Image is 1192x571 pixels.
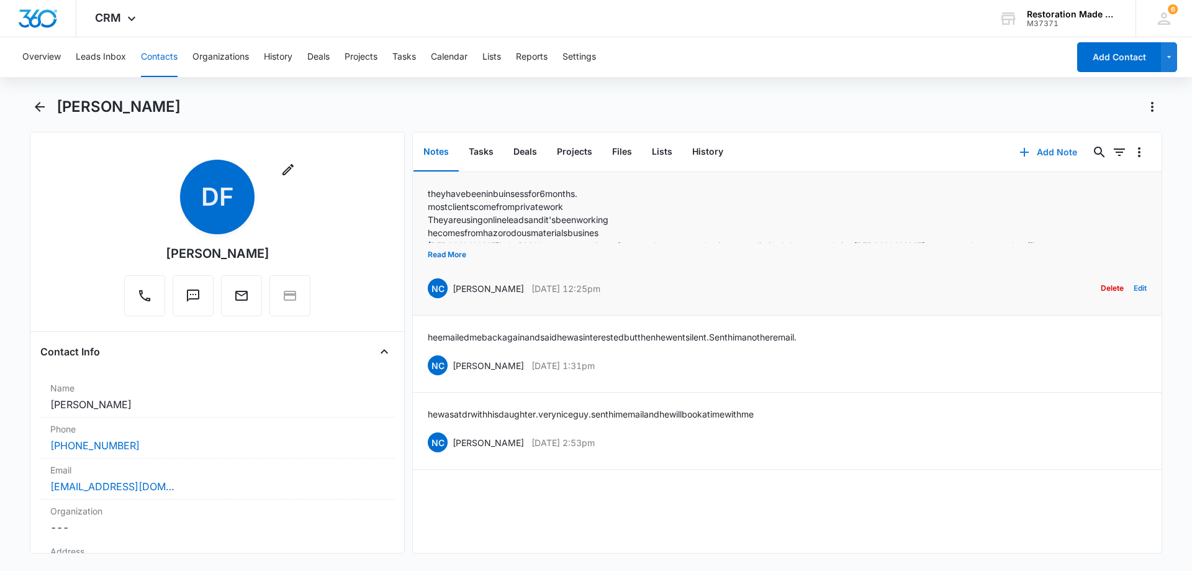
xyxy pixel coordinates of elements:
button: Text [173,275,214,316]
h1: [PERSON_NAME] [56,98,181,116]
p: [DATE] 2:53pm [531,436,595,449]
button: Read More [428,243,466,267]
button: Email [221,275,262,316]
a: [PHONE_NUMBER] [50,438,140,453]
p: [DATE] 1:31pm [531,359,595,372]
span: 6 [1168,4,1178,14]
label: Organization [50,505,384,518]
button: Filters [1109,142,1129,162]
button: History [264,37,292,77]
div: Phone[PHONE_NUMBER] [40,418,394,459]
a: [EMAIL_ADDRESS][DOMAIN_NAME] [50,479,174,494]
dd: --- [50,520,384,535]
button: Settings [562,37,596,77]
button: Organizations [192,37,249,77]
p: [PERSON_NAME] [453,436,524,449]
button: Add Contact [1077,42,1161,72]
div: account id [1027,19,1117,28]
button: Close [374,342,394,362]
button: Calendar [431,37,467,77]
button: Lists [642,133,682,171]
p: [PERSON_NAME] [453,282,524,295]
p: he emailed me back again and said he was interested but then he went silent. Sent him another email. [428,331,797,344]
p: [DATE] 12:25pm [531,282,600,295]
button: Reports [516,37,548,77]
button: Edit [1134,276,1147,300]
button: Projects [547,133,602,171]
div: Name[PERSON_NAME] [40,377,394,418]
span: NC [428,278,448,298]
p: most clients come from private work [428,200,1047,213]
p: [PERSON_NAME] [453,359,524,372]
button: Deals [503,133,547,171]
button: Call [124,275,165,316]
span: DF [180,160,255,234]
div: notifications count [1168,4,1178,14]
button: Actions [1142,97,1162,117]
div: Organization--- [40,500,394,540]
dd: [PERSON_NAME] [50,397,384,412]
button: Search... [1090,142,1109,162]
a: Call [124,295,165,305]
button: Projects [345,37,377,77]
button: Lists [482,37,501,77]
button: Deals [307,37,330,77]
div: [PERSON_NAME] [166,244,269,263]
label: Phone [50,423,384,436]
button: Add Note [1007,137,1090,167]
label: Email [50,464,384,477]
div: Email[EMAIL_ADDRESS][DOMAIN_NAME] [40,459,394,500]
a: Text [173,295,214,305]
a: Email [221,295,262,305]
button: History [682,133,733,171]
p: he was at dr with his daughter. very nice guy. sent him email and he will book a time with me [428,408,754,421]
button: Tasks [392,37,416,77]
label: Name [50,381,384,395]
h4: Contact Info [40,344,100,359]
p: they have been in buinsess for 6 months. [428,187,1047,200]
p: They are using online leads and it's been working [428,213,1047,226]
button: Back [30,97,49,117]
span: CRM [95,11,121,24]
span: NC [428,432,448,452]
div: account name [1027,9,1117,19]
button: Contacts [141,37,178,77]
button: Leads Inbox [76,37,126,77]
button: Overflow Menu [1129,142,1149,162]
p: he comes from hazorodous materials busines [428,226,1047,239]
button: Notes [413,133,459,171]
button: Tasks [459,133,503,171]
button: Files [602,133,642,171]
span: NC [428,355,448,375]
label: Address [50,545,384,558]
p: [PERSON_NAME] is the PM. Has some epxerience from another company but it was very limited. they w... [428,239,1047,252]
button: Overview [22,37,61,77]
button: Delete [1101,276,1124,300]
